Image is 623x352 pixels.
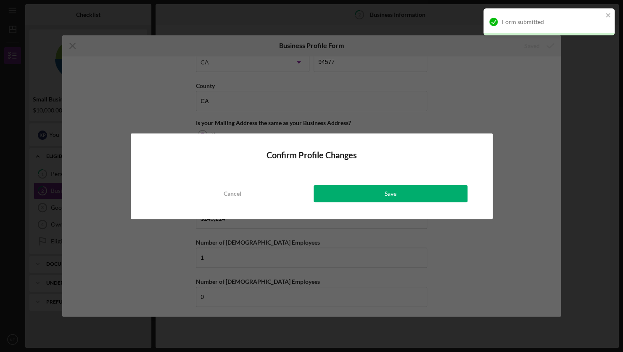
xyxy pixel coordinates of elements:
[502,19,603,25] div: Form submitted
[156,150,467,160] h4: Confirm Profile Changes
[156,185,310,202] button: Cancel
[385,185,396,202] div: Save
[605,12,611,20] button: close
[224,185,241,202] div: Cancel
[314,185,467,202] button: Save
